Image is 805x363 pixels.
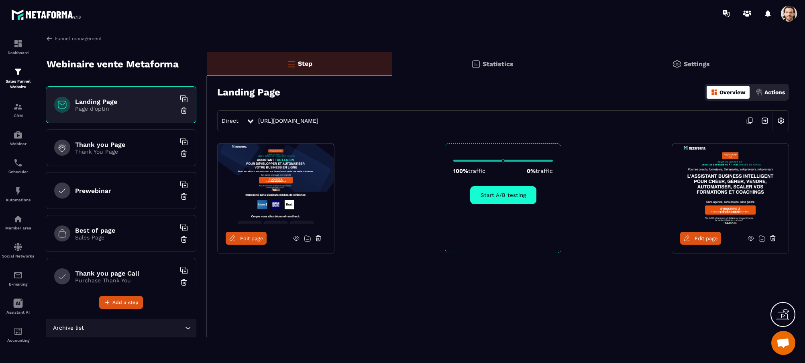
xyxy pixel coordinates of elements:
[75,234,175,241] p: Sales Page
[47,56,179,72] p: Webinaire vente Metaforma
[298,60,312,67] p: Step
[240,235,263,241] span: Edit page
[2,264,34,292] a: emailemailE-mailing
[680,232,721,245] a: Edit page
[217,87,280,98] h3: Landing Page
[258,118,318,124] a: [URL][DOMAIN_NAME]
[11,7,84,22] img: logo
[218,144,334,224] img: image
[695,235,718,241] span: Edit page
[2,226,34,230] p: Member area
[75,227,175,234] h6: Best of page
[2,114,34,118] p: CRM
[13,214,23,224] img: automations
[536,168,553,174] span: traffic
[2,152,34,180] a: schedulerschedulerScheduler
[13,270,23,280] img: email
[180,107,188,115] img: trash
[51,324,86,333] span: Archive list
[13,326,23,336] img: accountant
[75,141,175,148] h6: Thank you Page
[13,186,23,196] img: automations
[756,89,763,96] img: actions.d6e523a2.png
[286,59,296,69] img: bars-o.4a397970.svg
[468,168,485,174] span: traffic
[222,118,238,124] span: Direct
[180,235,188,243] img: trash
[13,102,23,112] img: formation
[2,208,34,236] a: automationsautomationsMember area
[684,60,710,68] p: Settings
[2,142,34,146] p: Webinar
[2,51,34,55] p: Dashboard
[2,236,34,264] a: social-networksocial-networkSocial Networks
[771,331,795,355] div: Open chat
[46,35,102,42] a: Funnel management
[453,168,485,174] p: 100%
[13,130,23,140] img: automations
[527,168,553,174] p: 0%
[46,35,53,42] img: arrow
[75,105,175,112] p: Page d'optin
[672,59,682,69] img: setting-gr.5f69749f.svg
[719,89,746,95] p: Overview
[764,89,785,95] p: Actions
[470,186,536,204] button: Start A/B testing
[2,170,34,174] p: Scheduler
[75,277,175,284] p: Purchase Thank You
[75,148,175,155] p: Thank You Page
[180,193,188,201] img: trash
[471,59,481,69] img: stats.20deebd0.svg
[112,298,139,306] span: Add a step
[13,39,23,49] img: formation
[180,150,188,158] img: trash
[672,144,789,224] img: image
[2,282,34,286] p: E-mailing
[2,254,34,258] p: Social Networks
[2,198,34,202] p: Automations
[2,124,34,152] a: automationsautomationsWebinar
[483,60,514,68] p: Statistics
[2,320,34,349] a: accountantaccountantAccounting
[75,98,175,105] h6: Landing Page
[2,180,34,208] a: automationsautomationsAutomations
[2,61,34,96] a: formationformationSales Funnel Website
[2,310,34,314] p: Assistant AI
[773,113,789,128] img: setting-w.858f3a88.svg
[2,96,34,124] a: formationformationCRM
[2,338,34,343] p: Accounting
[13,158,23,168] img: scheduler
[2,79,34,90] p: Sales Funnel Website
[86,324,183,333] input: Search for option
[75,270,175,277] h6: Thank you page Call
[757,113,772,128] img: arrow-next.bcc2205e.svg
[711,89,718,96] img: dashboard-orange.40269519.svg
[13,242,23,252] img: social-network
[2,292,34,320] a: Assistant AI
[75,187,175,195] h6: Prewebinar
[99,296,143,309] button: Add a step
[46,319,196,337] div: Search for option
[226,232,267,245] a: Edit page
[13,67,23,77] img: formation
[180,278,188,286] img: trash
[2,33,34,61] a: formationformationDashboard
